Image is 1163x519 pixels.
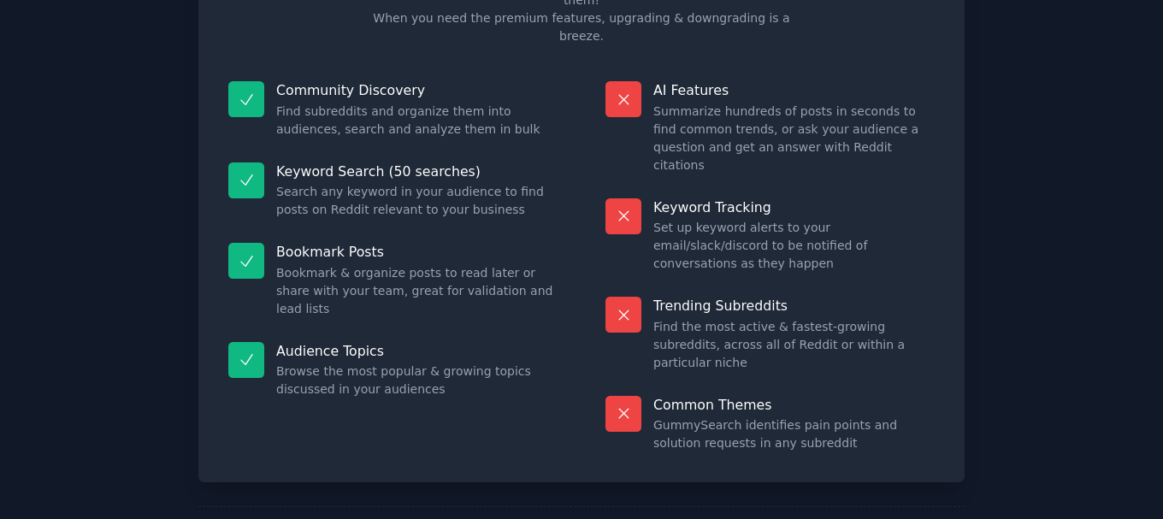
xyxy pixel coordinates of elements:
p: Community Discovery [276,81,558,99]
dd: Find the most active & fastest-growing subreddits, across all of Reddit or within a particular niche [653,318,935,372]
dd: Bookmark & organize posts to read later or share with your team, great for validation and lead lists [276,264,558,318]
p: Audience Topics [276,342,558,360]
p: Common Themes [653,396,935,414]
dd: Summarize hundreds of posts in seconds to find common trends, or ask your audience a question and... [653,103,935,174]
p: Trending Subreddits [653,297,935,315]
dd: Set up keyword alerts to your email/slack/discord to be notified of conversations as they happen [653,219,935,273]
p: Keyword Search (50 searches) [276,162,558,180]
p: Bookmark Posts [276,243,558,261]
p: Keyword Tracking [653,198,935,216]
dd: Search any keyword in your audience to find posts on Reddit relevant to your business [276,183,558,219]
dd: Find subreddits and organize them into audiences, search and analyze them in bulk [276,103,558,139]
dd: Browse the most popular & growing topics discussed in your audiences [276,363,558,398]
dd: GummySearch identifies pain points and solution requests in any subreddit [653,416,935,452]
p: AI Features [653,81,935,99]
